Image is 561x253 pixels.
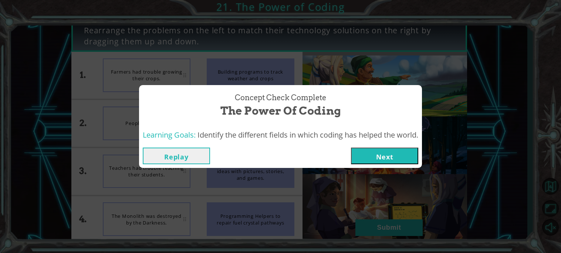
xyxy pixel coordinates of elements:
[143,130,196,140] span: Learning Goals:
[220,103,341,119] span: The Power of Coding
[351,148,418,164] button: Next
[143,148,210,164] button: Replay
[197,130,418,140] span: Identify the different fields in which coding has helped the world.
[235,92,326,103] span: Concept Check Complete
